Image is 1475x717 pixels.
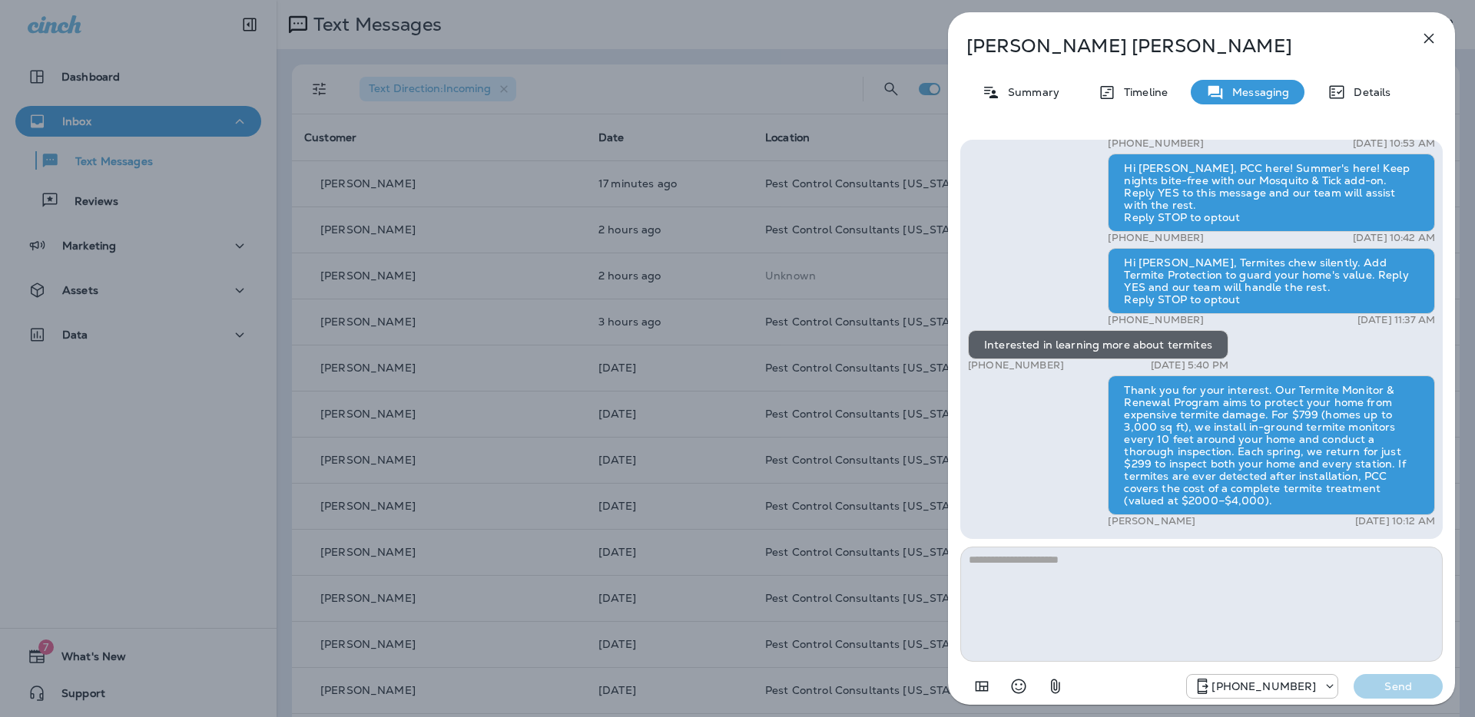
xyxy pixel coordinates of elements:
p: Summary [1000,86,1059,98]
button: Add in a premade template [966,671,997,702]
p: [DATE] 10:42 AM [1353,232,1435,244]
p: [PERSON_NAME] [1108,515,1195,527]
div: +1 (815) 998-9676 [1187,677,1337,696]
p: Timeline [1116,86,1168,98]
p: Messaging [1225,86,1289,98]
p: [PHONE_NUMBER] [968,359,1064,372]
p: [PHONE_NUMBER] [1211,680,1316,692]
div: Interested in learning more about termites [968,330,1228,359]
button: Select an emoji [1003,671,1034,702]
div: Hi [PERSON_NAME], Termites chew silently. Add Termite Protection to guard your home's value. Repl... [1108,248,1435,314]
p: [PHONE_NUMBER] [1108,314,1204,326]
div: Thank you for your interest. Our Termite Monitor & Renewal Program aims to protect your home from... [1108,375,1435,515]
p: Details [1346,86,1390,98]
p: [PHONE_NUMBER] [1108,232,1204,244]
div: Hi [PERSON_NAME], PCC here! Summer's here! Keep nights bite-free with our Mosquito & Tick add-on.... [1108,154,1435,232]
p: [PHONE_NUMBER] [1108,137,1204,150]
p: [DATE] 10:53 AM [1353,137,1435,150]
p: [PERSON_NAME] [PERSON_NAME] [966,35,1386,57]
p: [DATE] 5:40 PM [1151,359,1228,372]
p: [DATE] 10:12 AM [1355,515,1435,527]
p: [DATE] 11:37 AM [1357,314,1435,326]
